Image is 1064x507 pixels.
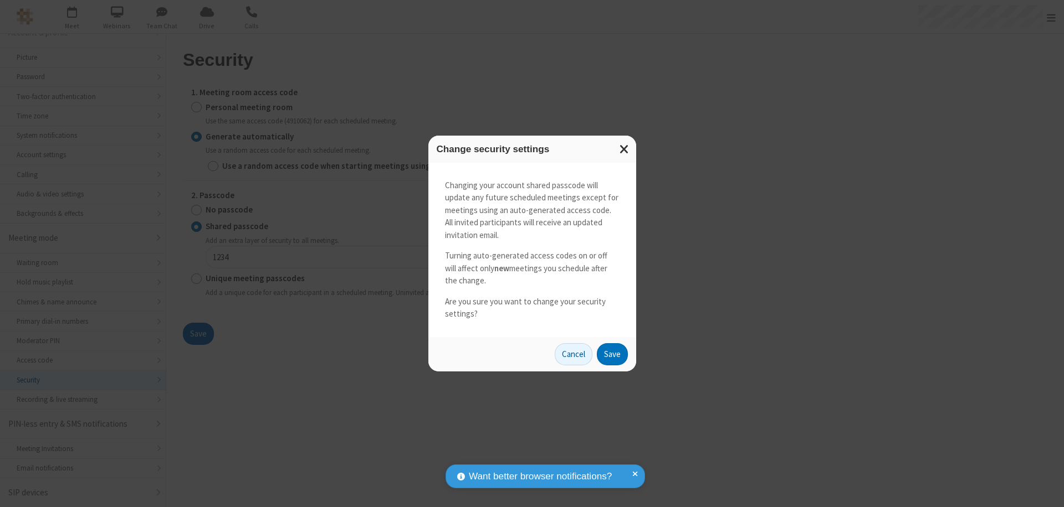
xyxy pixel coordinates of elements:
button: Cancel [555,343,592,365]
button: Close modal [613,136,636,163]
h3: Change security settings [437,144,628,154]
span: Want better browser notifications? [469,469,612,484]
p: Turning auto-generated access codes on or off will affect only meetings you schedule after the ch... [445,250,620,287]
strong: new [494,263,509,273]
p: Are you sure you want to change your security settings? [445,296,620,320]
button: Save [597,343,628,365]
p: Changing your account shared passcode will update any future scheduled meetings except for meetin... [445,179,620,242]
